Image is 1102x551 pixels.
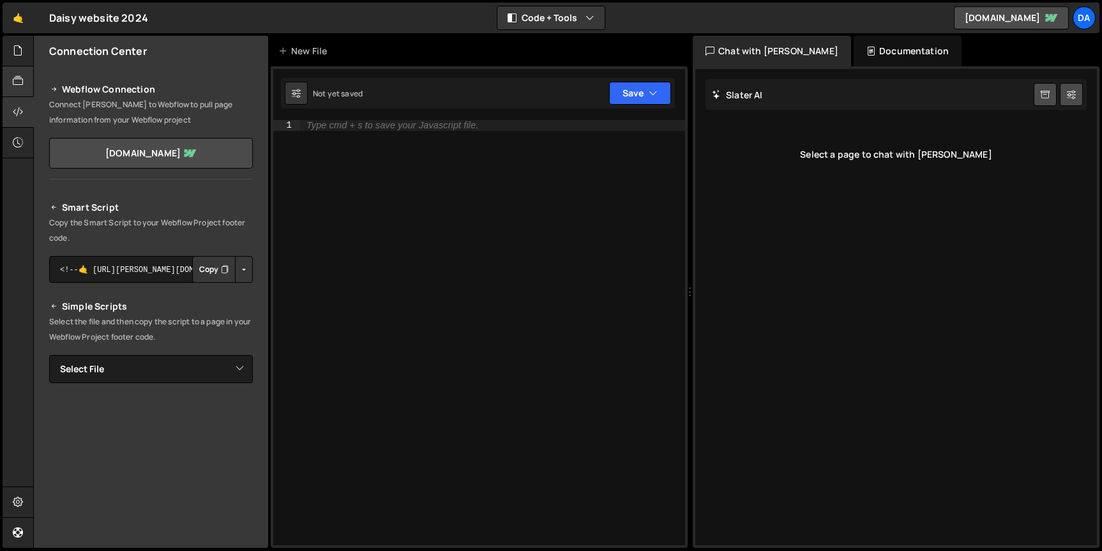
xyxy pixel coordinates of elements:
[1073,6,1096,29] a: Da
[278,45,332,57] div: New File
[192,256,236,283] button: Copy
[49,314,253,345] p: Select the file and then copy the script to a page in your Webflow Project footer code.
[49,299,253,314] h2: Simple Scripts
[954,6,1069,29] a: [DOMAIN_NAME]
[192,256,253,283] div: Button group with nested dropdown
[609,82,671,105] button: Save
[854,36,962,66] div: Documentation
[49,404,254,519] iframe: YouTube video player
[49,200,253,215] h2: Smart Script
[49,215,253,246] p: Copy the Smart Script to your Webflow Project footer code.
[306,121,478,130] div: Type cmd + s to save your Javascript file.
[49,44,147,58] h2: Connection Center
[3,3,34,33] a: 🤙
[706,129,1087,180] div: Select a page to chat with [PERSON_NAME]
[497,6,605,29] button: Code + Tools
[49,138,253,169] a: [DOMAIN_NAME]
[49,82,253,97] h2: Webflow Connection
[273,120,300,131] div: 1
[313,88,363,99] div: Not yet saved
[49,97,253,128] p: Connect [PERSON_NAME] to Webflow to pull page information from your Webflow project
[49,10,148,26] div: Daisy website 2024
[693,36,851,66] div: Chat with [PERSON_NAME]
[49,256,253,283] textarea: <!--🤙 [URL][PERSON_NAME][DOMAIN_NAME]> <script>document.addEventListener("DOMContentLoaded", func...
[712,89,763,101] h2: Slater AI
